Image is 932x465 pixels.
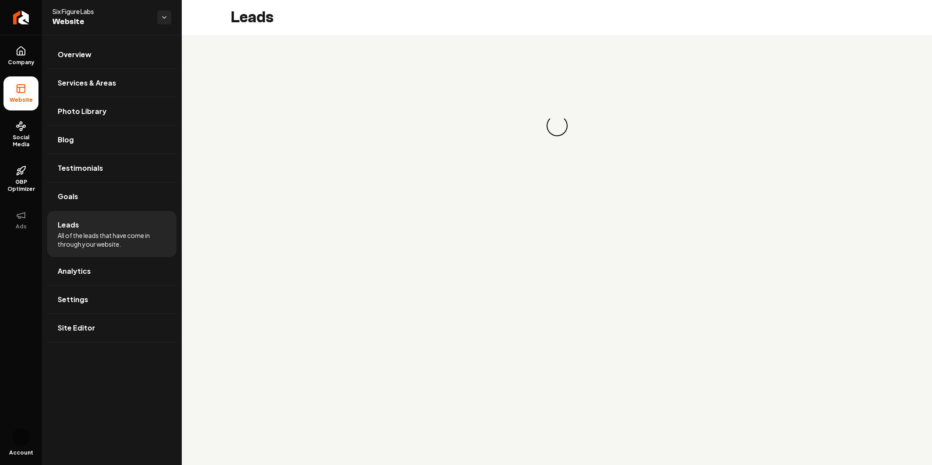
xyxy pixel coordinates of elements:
img: Sagar Soni [12,428,30,446]
a: Social Media [3,114,38,155]
a: Photo Library [47,97,177,125]
span: Website [52,16,150,28]
span: GBP Optimizer [3,179,38,193]
a: Testimonials [47,154,177,182]
span: Settings [58,294,88,305]
span: Overview [58,49,91,60]
div: Loading [545,114,568,138]
span: Website [6,96,36,103]
span: Blog [58,134,74,145]
span: All of the leads that have come in through your website. [58,231,166,248]
a: Settings [47,286,177,313]
button: Ads [3,203,38,237]
h2: Leads [231,9,274,26]
span: Account [9,449,33,456]
span: Services & Areas [58,78,116,88]
a: Overview [47,41,177,69]
span: Leads [58,220,79,230]
span: Social Media [3,134,38,148]
span: Testimonials [58,163,103,173]
a: Analytics [47,257,177,285]
a: Services & Areas [47,69,177,97]
span: Company [4,59,38,66]
a: Site Editor [47,314,177,342]
span: Goals [58,191,78,202]
span: Analytics [58,266,91,276]
img: Rebolt Logo [13,10,29,24]
span: Photo Library [58,106,107,117]
a: Company [3,39,38,73]
a: Blog [47,126,177,154]
span: Site Editor [58,323,95,333]
a: Goals [47,183,177,210]
span: Six Figure Labs [52,7,150,16]
span: Ads [12,223,30,230]
button: Open user button [12,428,30,446]
a: GBP Optimizer [3,158,38,200]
